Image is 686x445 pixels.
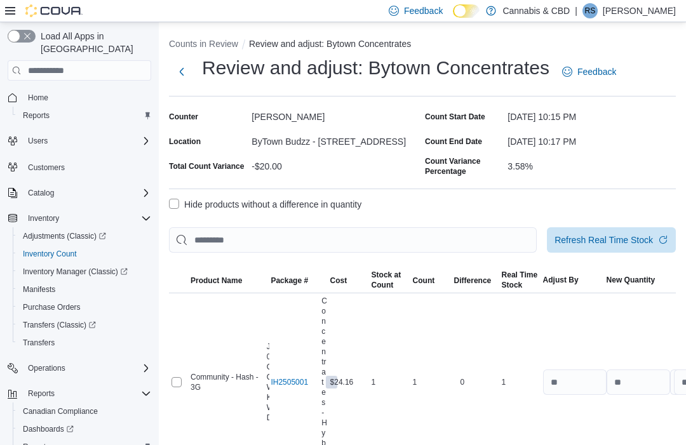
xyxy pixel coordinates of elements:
button: Package # [268,273,319,288]
span: Canadian Compliance [18,404,151,419]
span: Manifests [18,282,151,297]
button: Inventory [3,209,156,227]
button: Catalog [23,185,59,201]
a: Adjustments (Classic) [13,227,156,245]
button: Inventory Count [13,245,156,263]
span: Inventory Manager (Classic) [23,267,128,277]
a: Customers [23,160,70,175]
a: Transfers [18,335,60,350]
h1: Review and adjust: Bytown Concentrates [202,55,549,81]
div: [DATE] 10:17 PM [508,131,676,147]
div: 1 [499,375,541,390]
div: 1 [369,375,410,390]
div: New Quantity [607,275,656,285]
span: Users [28,136,48,146]
span: Inventory Count [18,246,151,262]
span: Inventory Manager (Classic) [18,264,151,279]
div: [PERSON_NAME] [252,107,420,122]
span: Feedback [404,4,443,17]
div: Rohan Singh [582,3,598,18]
div: Stock at [372,270,401,280]
button: Cost [328,273,369,288]
span: Inventory Count [23,249,77,259]
span: Adjustments (Classic) [18,229,151,244]
button: Users [3,132,156,150]
p: [PERSON_NAME] [603,3,676,18]
a: IH2505001 [271,377,308,387]
a: Transfers (Classic) [13,316,156,334]
span: Stock at Count [372,270,401,290]
span: Package # [271,276,308,286]
img: Cova [25,4,83,17]
div: Stock [502,280,537,290]
span: Operations [23,361,151,376]
a: Feedback [557,59,621,84]
p: 0 [461,377,465,387]
span: Purchase Orders [18,300,151,315]
a: Adjustments (Classic) [18,229,111,244]
span: Transfers [18,335,151,350]
button: Customers [3,157,156,176]
span: Transfers [23,338,55,348]
button: Catalog [3,184,156,202]
span: Feedback [577,65,616,78]
span: Users [23,133,151,149]
a: Transfers (Classic) [18,317,101,333]
button: Classification [319,273,323,288]
div: Count Variance Percentage [425,156,502,176]
button: Product Name [188,273,264,288]
button: Operations [23,361,71,376]
span: Dashboards [23,424,74,434]
nav: An example of EuiBreadcrumbs [169,37,676,53]
span: Catalog [23,185,151,201]
a: Inventory Manager (Classic) [18,264,133,279]
label: Count Start Date [425,112,485,122]
span: Home [23,90,151,105]
button: Stock atCount [369,267,410,293]
div: Count [372,280,401,290]
span: Catalog [28,188,54,198]
a: Inventory Manager (Classic) [13,263,156,281]
button: Manifests [13,281,156,298]
button: Reports [3,385,156,402]
label: Location [169,136,201,147]
span: Adjustments (Classic) [23,231,106,241]
button: Refresh Real Time Stock [547,227,676,253]
a: Purchase Orders [18,300,86,315]
span: Home [28,93,48,103]
span: Cost [330,276,347,286]
span: Community - Hash - 3G [191,372,262,392]
div: 1 [410,375,452,390]
div: Real Time [502,270,537,280]
span: Count [413,276,435,286]
div: ByTown Budzz - [STREET_ADDRESS] [252,131,420,147]
input: This is a search bar. After typing your query, hit enter to filter the results lower in the page. [169,227,537,253]
button: Canadian Compliance [13,402,156,420]
button: Purchase Orders [13,298,156,316]
button: Next [169,59,194,84]
button: Room [323,273,328,288]
span: Dashboards [18,422,151,437]
span: Transfers (Classic) [18,317,151,333]
span: Purchase Orders [23,302,81,312]
button: Reports [13,107,156,124]
span: Inventory [28,213,59,223]
button: Transfers [13,334,156,352]
label: Count End Date [425,136,482,147]
div: $24.16 [328,375,369,390]
button: Reports [23,386,60,401]
input: Dark Mode [453,4,480,18]
span: Difference [454,276,492,286]
a: Manifests [18,282,60,297]
button: Users [23,133,53,149]
span: Transfers (Classic) [23,320,96,330]
span: Reports [23,386,151,401]
span: Operations [28,363,65,373]
label: Counter [169,112,198,122]
a: Dashboards [13,420,156,438]
span: Customers [28,163,65,173]
button: Difference [452,273,499,288]
span: RS [585,3,596,18]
